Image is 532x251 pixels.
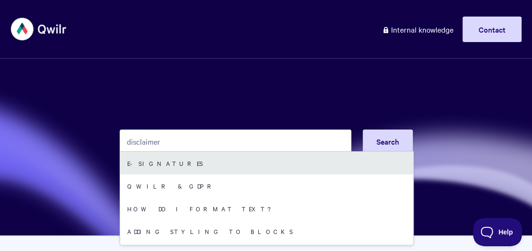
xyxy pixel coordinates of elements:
button: Search [363,130,413,153]
a: Adding styling to blocks [120,220,413,242]
input: Search the knowledge base [120,130,351,153]
iframe: Toggle Customer Support [473,218,523,246]
a: Qwilr & GDPR [120,174,413,197]
a: Contact [462,17,522,42]
a: E-signatures [120,152,413,174]
img: Qwilr Help Center [11,11,67,47]
a: How do I format text? [120,197,413,220]
span: Search [376,136,399,147]
a: Internal knowledge [375,17,461,42]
